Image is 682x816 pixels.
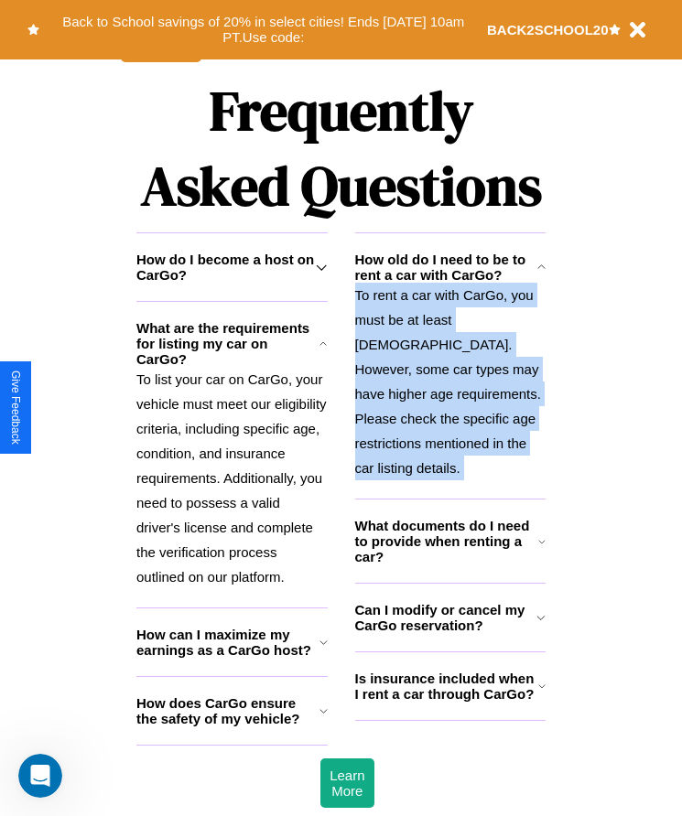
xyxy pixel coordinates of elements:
b: BACK2SCHOOL20 [487,22,609,38]
h1: Frequently Asked Questions [136,64,546,232]
p: To list your car on CarGo, your vehicle must meet our eligibility criteria, including specific ag... [136,367,328,589]
h3: How does CarGo ensure the safety of my vehicle? [136,695,319,726]
h3: How do I become a host on CarGo? [136,252,316,283]
h3: How can I maximize my earnings as a CarGo host? [136,627,319,658]
h3: Is insurance included when I rent a car through CarGo? [355,671,538,702]
h3: What documents do I need to provide when renting a car? [355,518,539,564]
h3: What are the requirements for listing my car on CarGo? [136,320,319,367]
h3: Can I modify or cancel my CarGo reservation? [355,602,537,633]
button: Back to School savings of 20% in select cities! Ends [DATE] 10am PT.Use code: [39,9,487,50]
div: Give Feedback [9,370,22,445]
p: To rent a car with CarGo, you must be at least [DEMOGRAPHIC_DATA]. However, some car types may ha... [355,283,547,480]
h3: How old do I need to be to rent a car with CarGo? [355,252,537,283]
button: Learn More [320,758,373,808]
iframe: Intercom live chat [18,754,62,798]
